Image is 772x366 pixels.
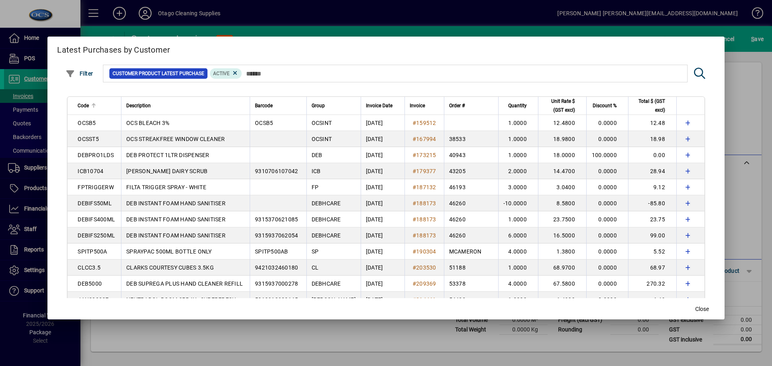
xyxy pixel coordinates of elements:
[498,260,538,276] td: 1.0000
[78,216,115,223] span: DEBIFS400ML
[312,136,332,142] span: OCSINT
[126,120,169,126] span: OCS BLEACH 3%
[628,243,676,260] td: 5.52
[410,231,439,240] a: #188173
[361,195,404,211] td: [DATE]
[449,101,465,110] span: Order #
[47,37,725,60] h2: Latest Purchases by Customer
[410,101,425,110] span: Invoice
[312,280,341,287] span: DEBHCARE
[416,232,436,239] span: 188173
[628,292,676,308] td: 6.49
[538,115,586,131] td: 12.4800
[413,248,416,255] span: #
[361,292,404,308] td: [DATE]
[64,66,95,81] button: Filter
[413,280,416,287] span: #
[416,296,436,303] span: 214461
[416,280,436,287] span: 209369
[366,101,400,110] div: Invoice Date
[538,163,586,179] td: 14.4700
[78,296,109,303] span: JANS300SF
[413,184,416,190] span: #
[413,264,416,271] span: #
[586,195,628,211] td: 0.0000
[628,211,676,227] td: 23.75
[586,227,628,243] td: 0.0000
[416,136,436,142] span: 167994
[255,248,288,255] span: SPITP500AB
[444,260,498,276] td: 51188
[586,276,628,292] td: 0.0000
[444,243,498,260] td: MCAMERON
[126,136,225,142] span: OCS STREAKFREE WINDOW CLEANER
[312,216,341,223] span: DEBHCARE
[312,248,319,255] span: SP
[361,276,404,292] td: [DATE]
[593,101,617,110] span: Discount %
[312,101,325,110] span: Group
[416,200,436,207] span: 188173
[498,195,538,211] td: -10.0000
[126,280,243,287] span: DEB SUPREGA PLUS HAND CLEANER REFILL
[498,243,538,260] td: 4.0000
[444,131,498,147] td: 38533
[628,131,676,147] td: 18.98
[413,296,416,303] span: #
[444,227,498,243] td: 46260
[416,216,436,223] span: 188173
[78,168,103,174] span: ICB10704
[361,115,404,131] td: [DATE]
[538,276,586,292] td: 67.5800
[126,200,226,207] span: DEB INSTANT FOAM HAND SANITISER
[444,292,498,308] td: 54488
[538,211,586,227] td: 23.7500
[78,136,99,142] span: OCSST5
[213,71,230,76] span: Active
[126,101,151,110] span: Description
[538,292,586,308] td: 6.4900
[78,184,114,190] span: FPTRIGGERW
[413,216,416,223] span: #
[628,115,676,131] td: 12.48
[255,232,298,239] span: 9315937062054
[66,70,93,77] span: Filter
[78,232,115,239] span: DEBIFS250ML
[126,248,212,255] span: SPRAYPAC 500ML BOTTLE ONLY
[444,179,498,195] td: 46193
[410,135,439,143] a: #167994
[126,101,245,110] div: Description
[444,147,498,163] td: 40943
[255,280,298,287] span: 9315937000278
[416,248,436,255] span: 190304
[78,200,112,207] span: DEBIFS50ML
[538,195,586,211] td: 8.5800
[498,179,538,195] td: 3.0000
[586,179,628,195] td: 0.0000
[416,184,436,190] span: 187132
[628,179,676,195] td: 9.12
[410,263,439,272] a: #203530
[78,264,101,271] span: CLCC3.5
[538,243,586,260] td: 1.3800
[312,168,321,174] span: ICB
[538,260,586,276] td: 68.9700
[538,131,586,147] td: 18.9800
[586,211,628,227] td: 0.0000
[255,264,298,271] span: 9421032460180
[410,119,439,127] a: #159512
[498,227,538,243] td: 6.0000
[508,101,527,110] span: Quantity
[413,120,416,126] span: #
[361,227,404,243] td: [DATE]
[126,216,226,223] span: DEB INSTANT FOAM HAND SANITISER
[126,296,236,303] span: NEUTRADOL ROOM SPRAY - SUPERFRESH
[444,211,498,227] td: 46260
[416,152,436,158] span: 173215
[538,227,586,243] td: 16.5000
[591,101,624,110] div: Discount %
[689,302,715,316] button: Close
[628,147,676,163] td: 0.00
[628,227,676,243] td: 99.00
[78,280,102,287] span: DEB5000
